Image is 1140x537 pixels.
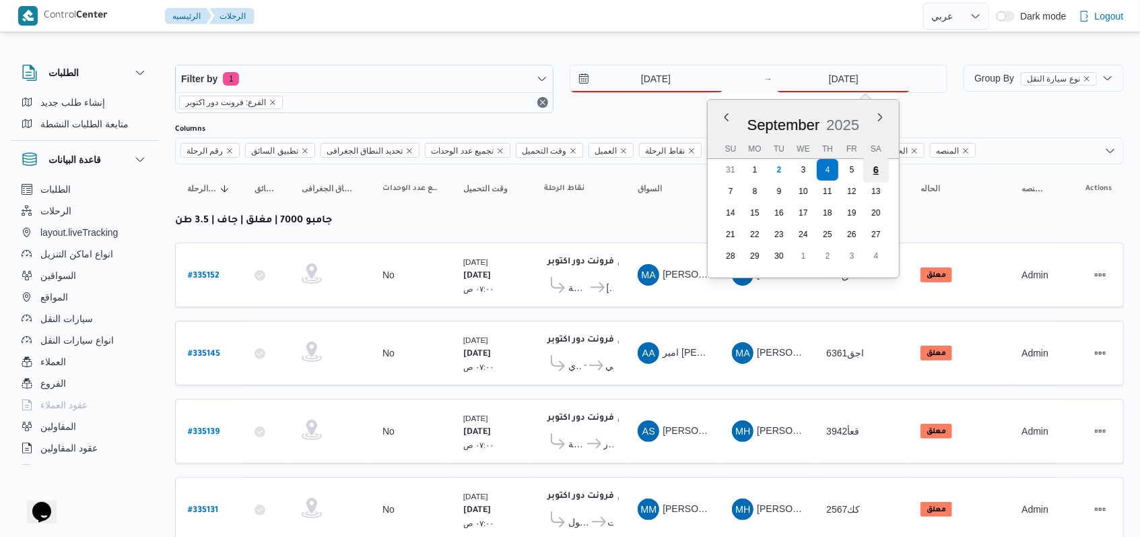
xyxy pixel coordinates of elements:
[962,147,970,155] button: Remove المنصه from selection in this group
[617,412,643,421] small: ١٠:٤٨ م
[663,503,740,514] span: [PERSON_NAME]
[16,222,154,243] button: layout.liveTracking
[382,425,395,437] div: No
[547,414,614,423] b: فرونت دور اكتوبر
[40,354,66,370] span: العملاء
[915,178,1003,199] button: الحاله
[40,203,71,219] span: الرحلات
[1083,75,1091,83] button: remove selected entity
[1021,348,1048,358] span: Admin
[1021,426,1048,437] span: Admin
[763,74,772,84] div: →
[1105,146,1116,156] button: Open list of options
[516,143,583,158] span: وقت التحميل
[827,117,860,133] span: 2025
[619,147,628,155] button: Remove العميل from selection in this group
[568,514,590,530] span: كارفور السرايا مول
[617,491,643,499] small: ١٠:٤٨ م
[595,144,617,158] span: العميل
[638,183,662,194] span: السواق
[13,483,57,524] iframe: chat widget
[40,440,98,456] span: عقود المقاولين
[720,159,741,181] div: day-31
[720,202,741,224] div: day-14
[40,462,96,478] span: اجهزة التليفون
[638,499,659,520] div: Martdha Muhammad Alhusan Yousf
[841,202,863,224] div: day-19
[920,346,952,360] span: معلق
[302,183,358,194] span: تحديد النطاق الجغرافى
[865,181,887,202] div: day-13
[463,183,508,194] span: وقت التحميل
[841,139,863,158] div: Fr
[640,499,657,520] span: MM
[768,159,790,181] div: day-2
[220,183,230,194] svg: Sorted in descending order
[768,245,790,267] div: day-30
[768,181,790,202] div: day-9
[463,414,488,422] small: [DATE]
[18,6,38,26] img: X8yXhbKr1z7QwAAAABJRU5ErkJggg==
[793,159,814,181] div: day-3
[182,178,236,199] button: رقم الرحلةSorted in descending order
[405,147,413,155] button: Remove تحديد النطاق الجغرافى from selection in this group
[1089,264,1111,286] button: Actions
[11,179,159,470] div: قاعدة البيانات
[40,311,93,327] span: سيارات النقل
[180,143,240,158] span: رقم الرحلة
[570,65,723,92] input: Press the down key to open a popover containing a calendar.
[720,224,741,245] div: day-21
[793,245,814,267] div: day-1
[255,183,277,194] span: تطبيق السائق
[744,139,766,158] div: Mo
[589,143,634,158] span: العميل
[817,181,838,202] div: day-11
[1021,183,1044,194] span: المنصه
[16,200,154,222] button: الرحلات
[40,418,76,435] span: المقاولين
[642,342,655,364] span: AA
[927,272,946,280] b: معلق
[16,286,154,308] button: المواقع
[1021,72,1097,86] span: نوع سيارة النقل
[757,347,914,358] span: [PERSON_NAME] [PERSON_NAME]
[747,117,820,133] span: September
[603,436,613,452] span: كارفور [PERSON_NAME]
[826,426,859,437] span: قعأ3942
[547,336,614,345] b: فرونت دور اكتوبر
[22,65,148,81] button: الطلبات
[547,492,614,501] b: فرونت دور اكتوبر
[16,265,154,286] button: السواقين
[720,245,741,267] div: day-28
[910,147,918,155] button: Remove الحاله from selection in this group
[568,280,589,296] span: كارفور شبرا الخيمة
[16,329,154,351] button: انواع سيارات النقل
[1015,11,1066,22] span: Dark mode
[175,216,332,226] b: جامبو 7000 | مغلق | جاف | 3.5 طن
[817,159,838,181] div: day-4
[793,224,814,245] div: day-24
[638,342,659,364] div: Ameir Ahmad Abobkar Muhammad Muhammad Alamghaza
[663,347,839,358] span: امير [PERSON_NAME] [PERSON_NAME]
[382,269,395,281] div: No
[179,96,283,109] span: الفرع: فرونت دور اكتوبر
[16,351,154,373] button: العملاء
[321,143,420,158] span: تحديد النطاق الجغرافى
[688,147,696,155] button: Remove نقاط الرحلة from selection in this group
[48,65,79,81] h3: الطلبات
[817,224,838,245] div: day-25
[463,362,494,371] small: ٠٧:٠٠ ص
[720,181,741,202] div: day-7
[496,147,504,155] button: Remove تجميع عدد الوحدات from selection in this group
[663,269,820,280] span: [PERSON_NAME] [PERSON_NAME]
[40,375,66,391] span: الفروع
[841,245,863,267] div: day-3
[188,350,220,359] b: # 335145
[431,144,494,158] span: تجميع عدد الوحدات
[735,420,750,442] span: MH
[720,139,741,158] div: Su
[569,147,577,155] button: Remove وقت التحميل from selection in this group
[40,267,76,284] span: السواقين
[16,394,154,416] button: عقود العملاء
[632,178,713,199] button: السواق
